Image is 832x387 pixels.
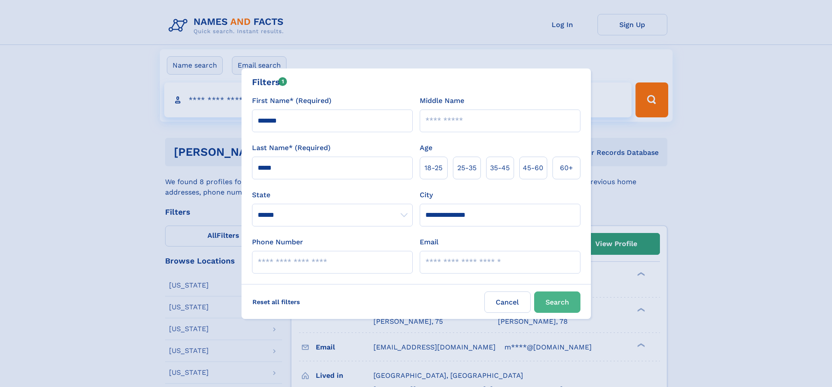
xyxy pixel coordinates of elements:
[523,163,543,173] span: 45‑60
[420,237,438,247] label: Email
[457,163,476,173] span: 25‑35
[252,190,413,200] label: State
[247,291,306,312] label: Reset all filters
[252,143,331,153] label: Last Name* (Required)
[252,237,303,247] label: Phone Number
[425,163,442,173] span: 18‑25
[252,75,287,89] div: Filters
[534,291,580,313] button: Search
[560,163,573,173] span: 60+
[420,96,464,106] label: Middle Name
[252,96,331,106] label: First Name* (Required)
[490,163,510,173] span: 35‑45
[420,143,432,153] label: Age
[484,291,531,313] label: Cancel
[420,190,433,200] label: City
